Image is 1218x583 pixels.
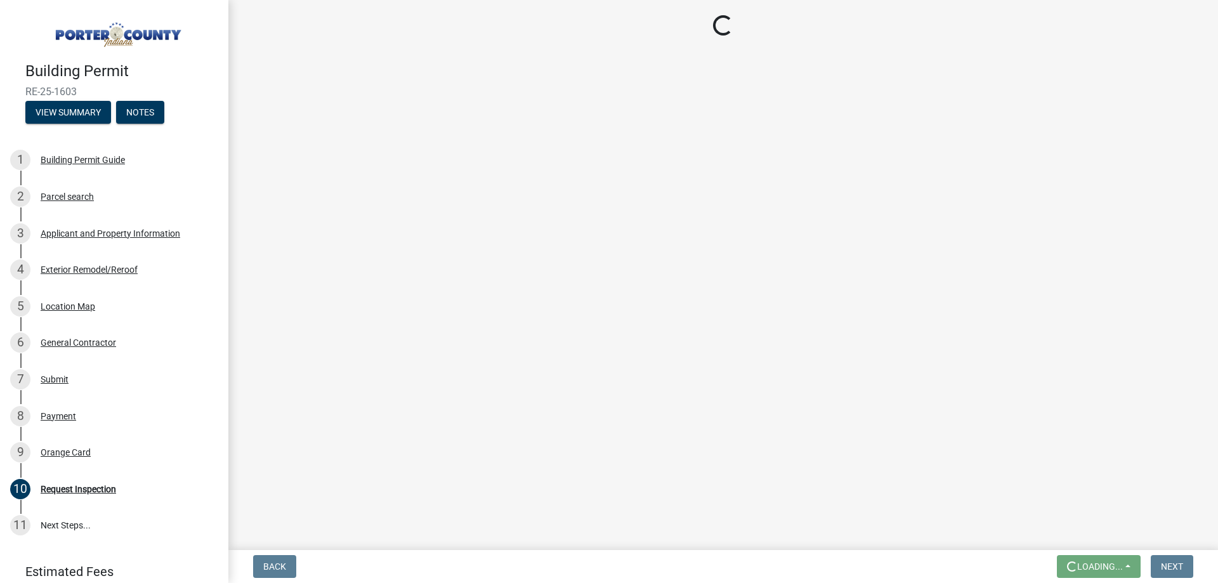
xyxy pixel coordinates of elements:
[25,108,111,118] wm-modal-confirm: Summary
[10,442,30,462] div: 9
[10,332,30,353] div: 6
[41,155,125,164] div: Building Permit Guide
[25,101,111,124] button: View Summary
[1161,561,1183,572] span: Next
[10,515,30,535] div: 11
[41,485,116,494] div: Request Inspection
[41,338,116,347] div: General Contractor
[253,555,296,578] button: Back
[116,108,164,118] wm-modal-confirm: Notes
[41,448,91,457] div: Orange Card
[41,412,76,421] div: Payment
[25,86,203,98] span: RE-25-1603
[10,406,30,426] div: 8
[10,187,30,207] div: 2
[1057,555,1141,578] button: Loading...
[41,265,138,274] div: Exterior Remodel/Reroof
[10,150,30,170] div: 1
[41,302,95,311] div: Location Map
[25,13,208,49] img: Porter County, Indiana
[41,229,180,238] div: Applicant and Property Information
[10,223,30,244] div: 3
[10,369,30,390] div: 7
[116,101,164,124] button: Notes
[10,479,30,499] div: 10
[10,296,30,317] div: 5
[25,62,218,81] h4: Building Permit
[10,259,30,280] div: 4
[263,561,286,572] span: Back
[41,192,94,201] div: Parcel search
[1077,561,1123,572] span: Loading...
[41,375,69,384] div: Submit
[1151,555,1193,578] button: Next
